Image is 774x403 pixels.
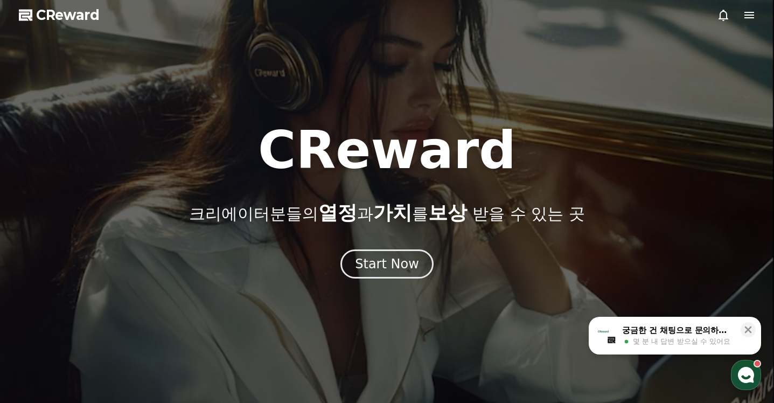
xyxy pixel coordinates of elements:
span: CReward [36,6,100,24]
div: Start Now [355,255,419,273]
a: Start Now [340,260,434,270]
a: CReward [19,6,100,24]
h1: CReward [258,124,516,176]
p: 크리에이터분들의 과 를 받을 수 있는 곳 [189,202,584,224]
span: 열정 [318,202,357,224]
button: Start Now [340,249,434,279]
span: 보상 [428,202,467,224]
span: 가치 [373,202,412,224]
